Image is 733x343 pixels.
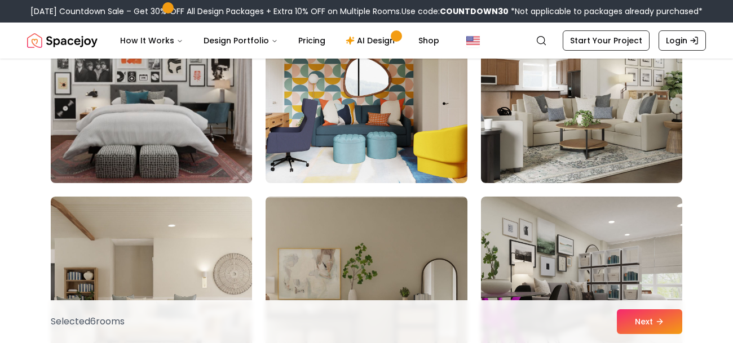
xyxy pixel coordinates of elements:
div: [DATE] Countdown Sale – Get 30% OFF All Design Packages + Extra 10% OFF on Multiple Rooms. [30,6,703,17]
b: COUNTDOWN30 [440,6,509,17]
a: AI Design [337,29,407,52]
button: How It Works [111,29,192,52]
nav: Global [27,23,706,59]
a: Pricing [289,29,334,52]
img: United States [466,34,480,47]
img: Room room-92 [266,3,467,183]
a: Login [659,30,706,51]
span: Use code: [401,6,509,17]
button: Design Portfolio [195,29,287,52]
a: Start Your Project [563,30,650,51]
img: Spacejoy Logo [27,29,98,52]
p: Selected 6 room s [51,315,125,328]
button: Next [617,309,682,334]
nav: Main [111,29,448,52]
a: Shop [409,29,448,52]
a: Spacejoy [27,29,98,52]
span: *Not applicable to packages already purchased* [509,6,703,17]
img: Room room-93 [481,3,682,183]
